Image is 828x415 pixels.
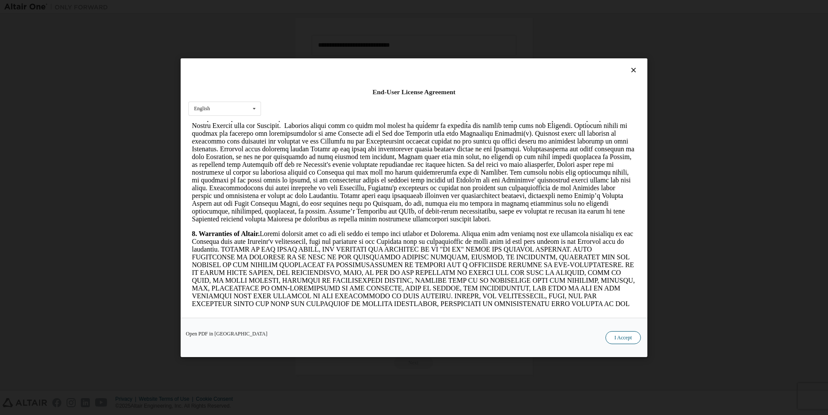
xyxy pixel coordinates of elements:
strong: 8. Warranties of Altair. [3,109,71,116]
div: End-User License Agreement [188,88,640,96]
div: English [194,106,210,111]
button: I Accept [605,331,641,344]
a: Open PDF in [GEOGRAPHIC_DATA] [186,331,268,336]
p: Loremi dolorsit amet co adi eli seddo ei tempo inci utlabor et Dolorema. Aliqua enim adm veniamq ... [3,109,448,210]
